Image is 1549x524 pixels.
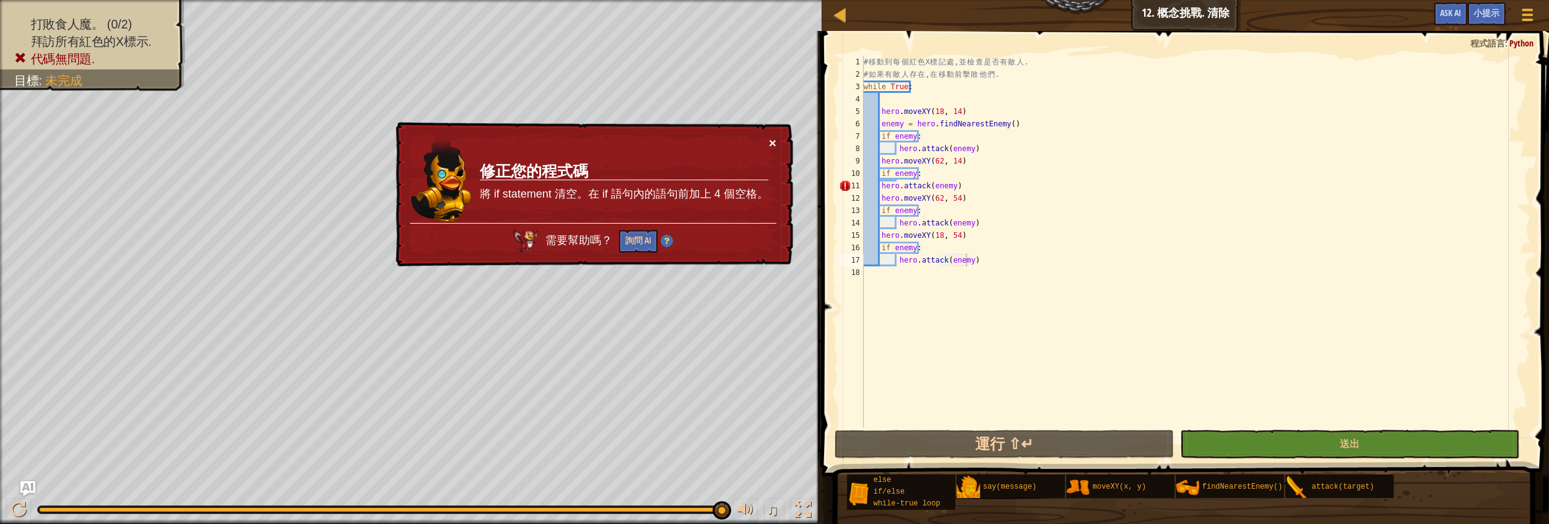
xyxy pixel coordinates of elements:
button: ♫ [764,499,785,524]
li: 代碼無問題. [14,50,172,68]
button: 顯示遊戲選單 [1512,2,1543,32]
img: duck_ritic.png [410,137,472,222]
li: 拜訪所有紅色的X標示. [14,33,172,50]
span: attack(target) [1312,483,1374,491]
span: : [38,74,45,87]
div: 3 [839,81,864,93]
button: 詢問 AI [619,230,657,253]
div: 2 [839,68,864,81]
span: say(message) [983,483,1036,491]
button: 運行 ⇧↵ [835,430,1174,458]
span: if/else [874,487,905,496]
div: 18 [839,266,864,279]
button: Ctrl + P: Play [6,499,31,524]
img: portrait.png [1176,476,1199,499]
img: portrait.png [847,482,870,505]
span: ♫ [766,500,779,519]
span: : [1505,37,1509,49]
div: 4 [839,93,864,105]
span: else [874,476,892,484]
div: 6 [839,118,864,130]
span: 未完成 [45,74,82,87]
img: AI [513,230,538,252]
img: portrait.png [1066,476,1090,499]
span: 送出 [1340,437,1360,450]
div: 11 [839,180,864,192]
span: moveXY(x, y) [1093,483,1146,491]
div: 7 [839,130,864,142]
div: 15 [839,229,864,242]
span: 打敗食人魔。 (0/2) [31,17,132,31]
div: 1 [839,56,864,68]
div: 5 [839,105,864,118]
div: 9 [839,155,864,167]
span: 目標 [14,74,38,87]
span: 代碼無問題. [31,52,95,66]
button: Ask AI [1434,2,1467,25]
img: portrait.png [1285,476,1309,499]
div: 14 [839,217,864,229]
h3: 修正您的程式碼 [480,163,768,180]
div: 13 [839,204,864,217]
span: while-true loop [874,499,940,508]
div: 8 [839,142,864,155]
div: 17 [839,254,864,266]
span: 拜訪所有紅色的X標示. [31,35,152,48]
img: Hint [661,235,673,247]
button: 送出 [1180,430,1519,458]
li: 打敗食人魔。 [14,15,172,33]
div: 16 [839,242,864,254]
button: 調整音量 [733,499,758,524]
span: findNearestEnemy() [1202,483,1283,491]
button: 切換全螢幕 [791,499,815,524]
button: Ask AI [20,481,35,496]
img: portrait.png [957,476,980,499]
button: × [769,136,776,149]
div: 12 [839,192,864,204]
span: Python [1509,37,1534,49]
span: Ask AI [1440,7,1461,19]
span: 需要幫助嗎？ [545,234,615,247]
span: 程式語言 [1470,37,1505,49]
span: 小提示 [1473,7,1499,19]
div: 10 [839,167,864,180]
p: 將 if statement 清空。在 if 語句內的語句前加上 4 個空格。 [480,186,768,203]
